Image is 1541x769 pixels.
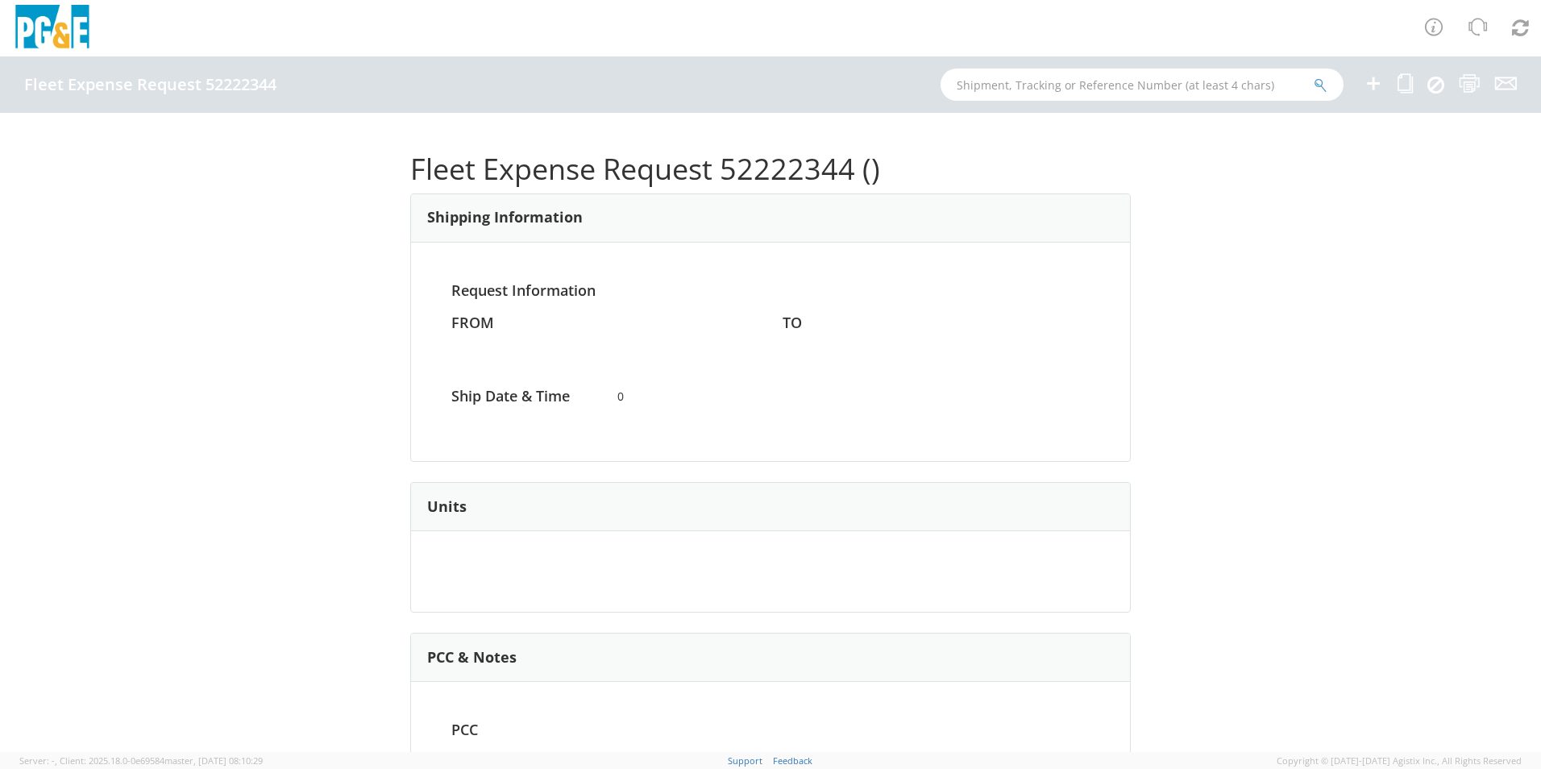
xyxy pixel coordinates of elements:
span: , [55,754,57,767]
h4: Request Information [451,283,1090,299]
h3: Shipping Information [427,210,583,226]
span: 0 [605,389,937,405]
h4: Ship Date & Time [439,389,605,405]
span: Client: 2025.18.0-0e69584 [60,754,263,767]
a: Support [728,754,762,767]
h4: PCC [439,722,605,738]
span: Copyright © [DATE]-[DATE] Agistix Inc., All Rights Reserved [1277,754,1522,767]
h4: FROM [451,315,758,331]
a: Feedback [773,754,812,767]
span: Server: - [19,754,57,767]
span: master, [DATE] 08:10:29 [164,754,263,767]
h1: Fleet Expense Request 52222344 () [410,153,1131,185]
h4: Fleet Expense Request 52222344 [24,76,276,94]
h4: TO [783,315,1090,331]
h3: PCC & Notes [427,650,517,666]
h3: Units [427,499,467,515]
img: pge-logo-06675f144f4cfa6a6814.png [12,5,93,52]
input: Shipment, Tracking or Reference Number (at least 4 chars) [941,69,1344,101]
